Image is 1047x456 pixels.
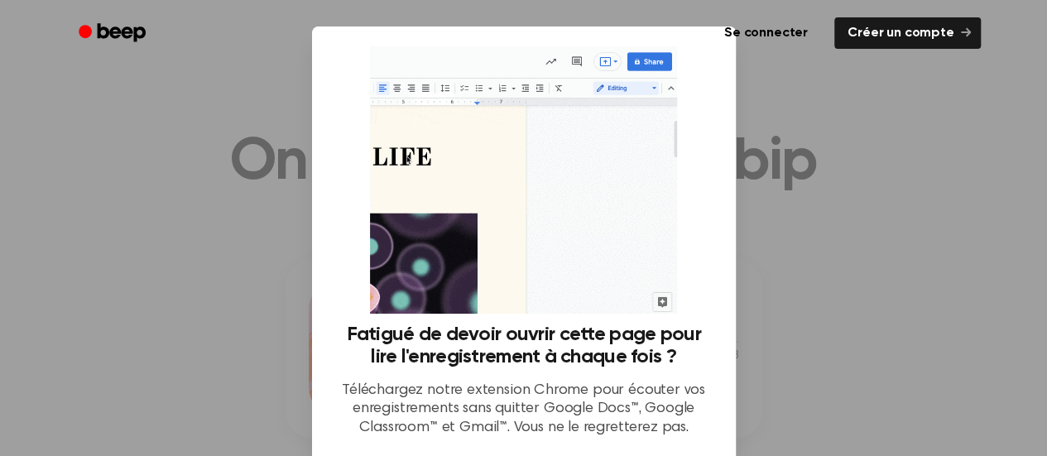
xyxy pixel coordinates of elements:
a: Créer un compte [834,17,981,49]
font: Téléchargez notre extension Chrome pour écouter vos enregistrements sans quitter Google Docs™, Go... [342,383,705,435]
font: Fatigué de devoir ouvrir cette page pour lire l'enregistrement à chaque fois ? [346,324,700,367]
a: Bip [67,17,161,50]
font: Créer un compte [848,26,954,40]
a: Se connecter [708,14,824,52]
img: Extension Beep en action [370,46,677,314]
font: Se connecter [724,26,808,40]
